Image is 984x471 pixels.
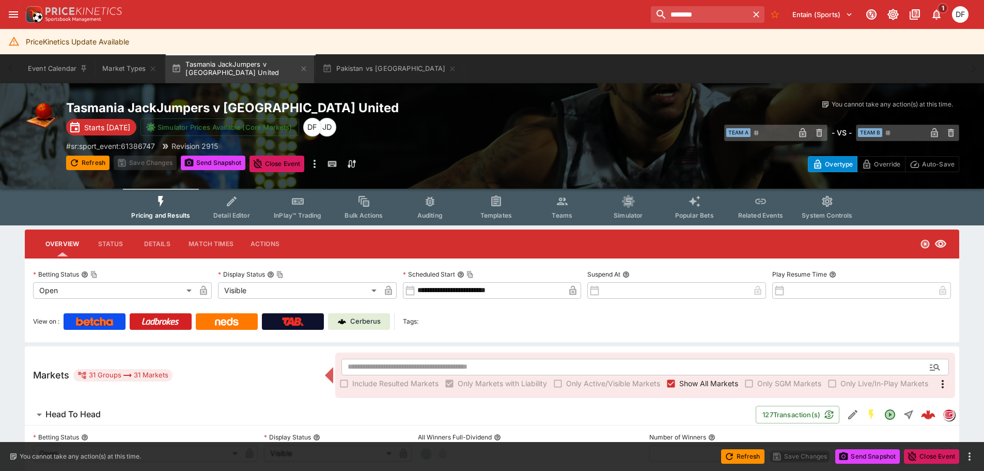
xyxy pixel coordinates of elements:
[165,54,314,83] button: Tasmania JackJumpers v [GEOGRAPHIC_DATA] United
[881,405,899,424] button: Open
[215,317,238,326] img: Neds
[952,6,969,23] div: David Foster
[920,239,930,249] svg: Open
[33,313,59,330] label: View on :
[316,54,463,83] button: Pakistan vs [GEOGRAPHIC_DATA]
[480,211,512,219] span: Templates
[905,156,959,172] button: Auto-Save
[857,156,905,172] button: Override
[757,378,821,389] span: Only SGM Markets
[131,211,190,219] span: Pricing and Results
[180,232,242,256] button: Match Times
[45,7,122,15] img: PriceKinetics
[840,378,928,389] span: Only Live/In-Play Markets
[23,4,43,25] img: PriceKinetics Logo
[76,317,113,326] img: Betcha
[858,128,882,137] span: Team B
[943,408,955,421] div: sportsradar
[918,404,939,425] a: 22513cec-1c13-486c-bf08-41f681f85b9c
[45,17,101,22] img: Sportsbook Management
[134,232,180,256] button: Details
[874,159,900,170] p: Override
[587,270,620,279] p: Suspend At
[862,405,881,424] button: SGM Enabled
[835,449,900,464] button: Send Snapshot
[904,449,959,464] button: Close Event
[90,271,98,278] button: Copy To Clipboard
[921,407,935,422] div: 22513cec-1c13-486c-bf08-41f681f85b9c
[418,433,492,442] p: All Winners Full-Dividend
[832,100,953,109] p: You cannot take any action(s) at this time.
[552,211,572,219] span: Teams
[614,211,643,219] span: Simulator
[862,5,881,24] button: Connected to PK
[171,141,218,151] p: Revision 2915
[963,450,976,463] button: more
[566,378,660,389] span: Only Active/Visible Markets
[352,378,439,389] span: Include Resulted Markets
[649,433,706,442] p: Number of Winners
[264,433,311,442] p: Display Status
[66,100,513,116] h2: Copy To Clipboard
[338,317,346,326] img: Cerberus
[934,238,947,250] svg: Visible
[140,118,299,136] button: Simulator Prices Available (Core Markets)
[884,5,902,24] button: Toggle light/dark mode
[81,434,88,441] button: Betting Status
[922,159,955,170] p: Auto-Save
[66,141,155,151] p: Copy To Clipboard
[318,118,336,136] div: Josh Drayton
[738,211,783,219] span: Related Events
[25,404,756,425] button: Head To Head
[33,270,79,279] p: Betting Status
[249,156,305,172] button: Close Event
[313,434,320,441] button: Display Status
[417,211,443,219] span: Auditing
[66,156,110,170] button: Refresh
[726,128,751,137] span: Team A
[77,369,168,382] div: 31 Groups 31 Markets
[242,232,288,256] button: Actions
[767,6,783,23] button: No Bookmarks
[457,271,464,278] button: Scheduled StartCopy To Clipboard
[37,232,87,256] button: Overview
[345,211,383,219] span: Bulk Actions
[927,5,946,24] button: Notifications
[33,369,69,381] h5: Markets
[943,409,955,419] img: sportsradar
[622,271,630,278] button: Suspend At
[26,32,129,51] div: PriceKinetics Update Available
[274,211,321,219] span: InPlay™ Trading
[802,211,852,219] span: System Controls
[20,452,141,461] p: You cannot take any action(s) at this time.
[142,317,179,326] img: Ladbrokes
[213,211,250,219] span: Detail Editor
[218,282,380,299] div: Visible
[921,407,935,422] img: logo-cerberus--red.svg
[679,378,738,389] span: Show All Markets
[825,159,853,170] p: Overtype
[844,405,862,424] button: Edit Detail
[181,156,245,170] button: Send Snapshot
[651,6,747,23] input: search
[33,433,79,442] p: Betting Status
[350,316,381,327] p: Cerberus
[899,405,918,424] button: Straight
[403,270,455,279] p: Scheduled Start
[81,271,88,278] button: Betting StatusCopy To Clipboard
[25,100,58,133] img: basketball.png
[808,156,857,172] button: Overtype
[45,409,101,420] h6: Head To Head
[33,282,195,299] div: Open
[675,211,714,219] span: Popular Bets
[494,434,501,441] button: All Winners Full-Dividend
[936,378,949,390] svg: More
[949,3,972,26] button: David Foster
[22,54,94,83] button: Event Calendar
[84,122,130,133] p: Starts [DATE]
[926,358,944,376] button: Open
[808,156,959,172] div: Start From
[276,271,284,278] button: Copy To Clipboard
[708,434,715,441] button: Number of Winners
[721,449,764,464] button: Refresh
